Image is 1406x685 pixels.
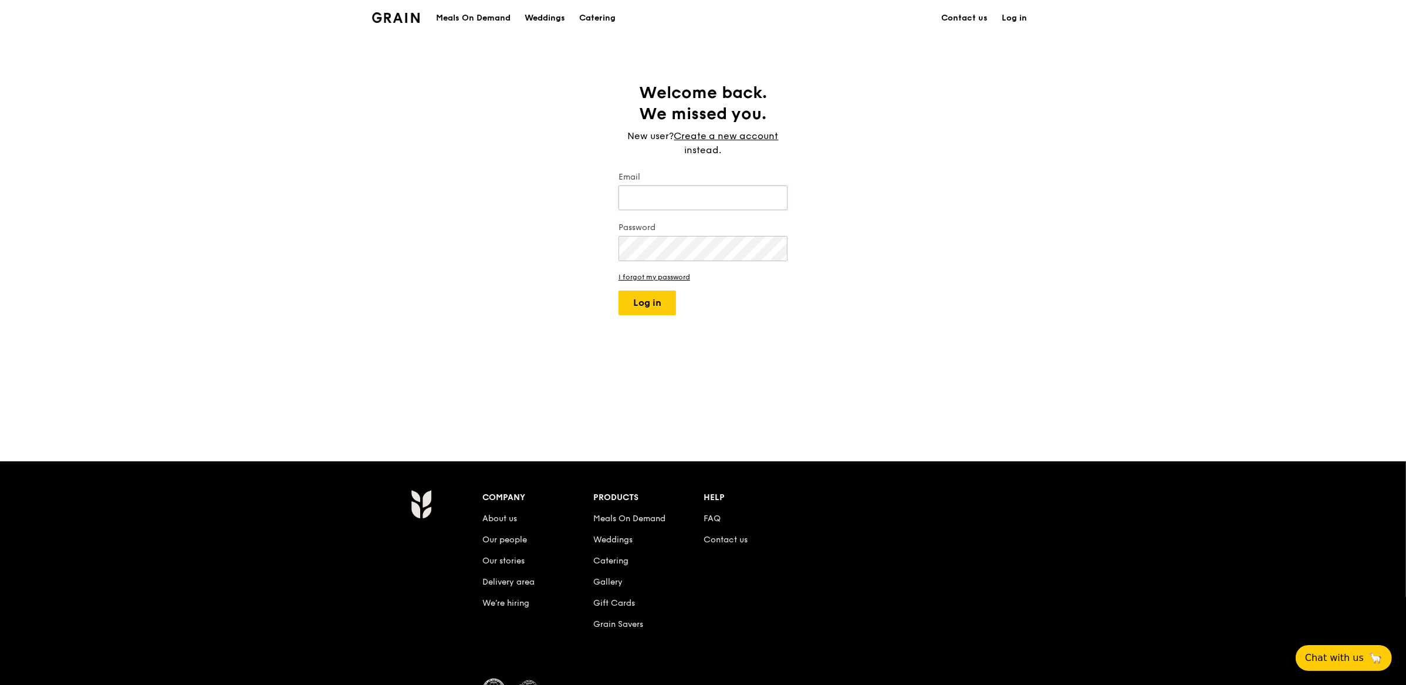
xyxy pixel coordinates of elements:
a: Log in [995,1,1034,36]
div: Meals On Demand [436,1,511,36]
label: Password [618,222,788,234]
a: Meals On Demand [593,514,665,524]
a: About us [482,514,517,524]
a: Gallery [593,577,623,587]
div: Products [593,490,704,506]
a: Gift Cards [593,598,635,608]
button: Chat with us🦙 [1296,645,1392,671]
h1: Welcome back. We missed you. [618,82,788,124]
a: Delivery area [482,577,535,587]
a: FAQ [704,514,721,524]
img: Grain [411,490,431,519]
label: Email [618,171,788,183]
img: Grain [372,12,420,23]
div: Help [704,490,815,506]
a: We’re hiring [482,598,529,608]
div: Catering [579,1,616,36]
a: Catering [572,1,623,36]
div: Weddings [525,1,565,36]
button: Log in [618,291,676,315]
span: instead. [685,144,722,156]
a: Contact us [704,535,748,545]
a: Create a new account [674,129,779,143]
span: New user? [628,130,674,141]
a: Our stories [482,556,525,566]
a: Weddings [518,1,572,36]
a: Weddings [593,535,633,545]
div: Company [482,490,593,506]
span: Chat with us [1305,651,1364,665]
a: Contact us [934,1,995,36]
span: 🦙 [1368,651,1383,665]
a: I forgot my password [618,273,788,281]
a: Catering [593,556,628,566]
a: Grain Savers [593,619,643,629]
a: Our people [482,535,527,545]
